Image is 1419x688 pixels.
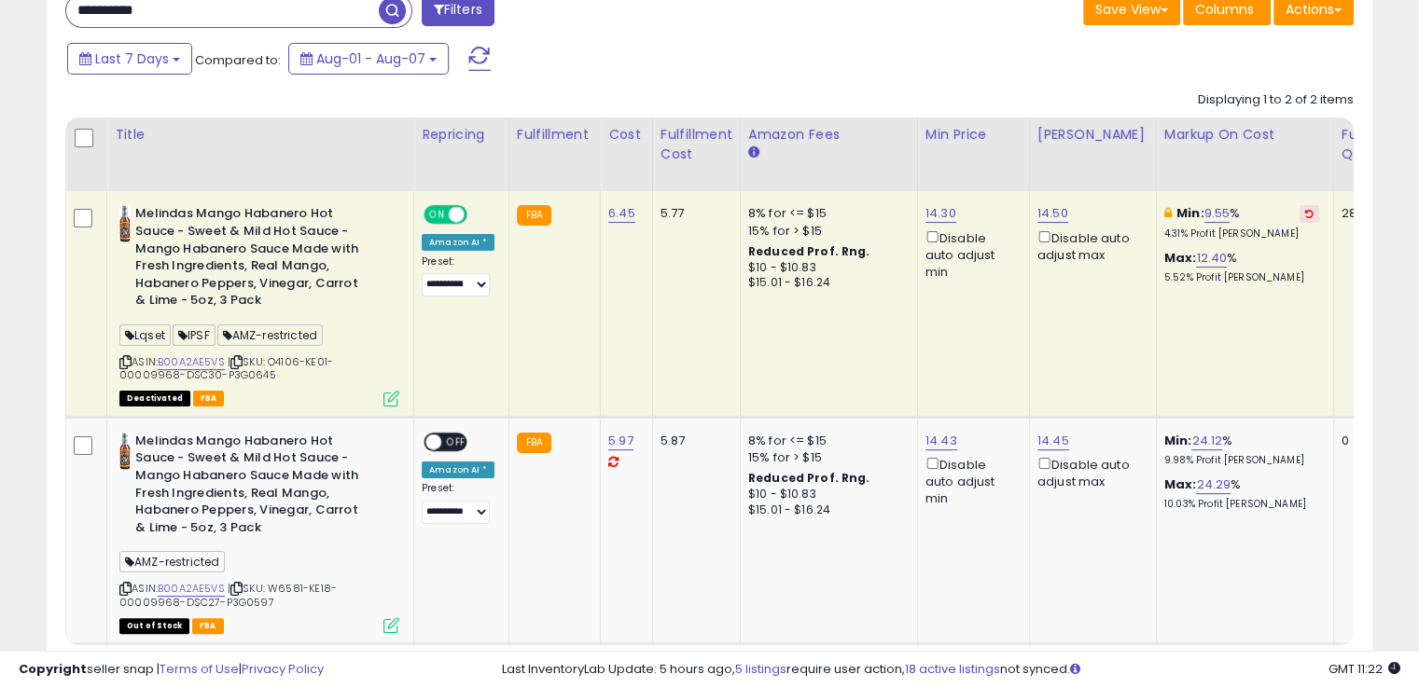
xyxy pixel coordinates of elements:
[1164,227,1319,241] p: 4.31% Profit [PERSON_NAME]
[748,449,903,466] div: 15% for > $15
[1037,204,1068,223] a: 14.50
[1037,125,1148,144] div: [PERSON_NAME]
[119,354,333,382] span: | SKU: O4106-KE01-00009968-DSC30-P3G0645
[160,660,239,678] a: Terms of Use
[1164,475,1197,493] b: Max:
[119,433,399,631] div: ASIN:
[748,243,870,259] b: Reduced Prof. Rng.
[517,433,551,453] small: FBA
[1164,125,1326,144] div: Markup on Cost
[1164,207,1172,219] i: This overrides the store level min markup for this listing
[316,49,425,68] span: Aug-01 - Aug-07
[158,581,225,597] a: B00A2AE5VS
[119,551,225,572] span: AMZ-restricted
[19,660,87,678] strong: Copyright
[135,433,362,541] b: Melindas Mango Habanero Hot Sauce - Sweet & Mild Hot Sauce - Mango Habanero Sauce Made with Fresh...
[195,51,281,69] span: Compared to:
[422,125,501,144] div: Repricing
[1305,209,1314,218] i: Revert to store-level Min Markup
[735,660,786,678] a: 5 listings
[1037,454,1142,490] div: Disable auto adjust max
[748,260,903,276] div: $10 - $10.83
[288,43,449,75] button: Aug-01 - Aug-07
[1329,660,1400,678] span: 2025-08-15 11:22 GMT
[517,205,551,226] small: FBA
[925,125,1022,144] div: Min Price
[158,354,225,370] a: B00A2AE5VS
[608,432,633,450] a: 5.97
[422,234,494,251] div: Amazon AI *
[1037,432,1069,450] a: 14.45
[1196,475,1231,494] a: 24.29
[925,227,1015,282] div: Disable auto adjust min
[1342,433,1399,449] div: 0
[502,661,1400,679] div: Last InventoryLab Update: 5 hours ago, require user action, not synced.
[422,461,494,478] div: Amazon AI *
[925,432,957,450] a: 14.43
[1198,91,1354,109] div: Displaying 1 to 2 of 2 items
[748,144,759,161] small: Amazon Fees.
[119,205,399,404] div: ASIN:
[242,660,324,678] a: Privacy Policy
[115,125,406,144] div: Title
[1342,205,1399,222] div: 28
[1156,117,1333,191] th: The percentage added to the cost of goods (COGS) that forms the calculator for Min & Max prices.
[517,125,592,144] div: Fulfillment
[661,433,726,449] div: 5.87
[748,223,903,240] div: 15% for > $15
[193,391,225,406] span: FBA
[95,49,169,68] span: Last 7 Days
[441,433,471,449] span: OFF
[465,207,494,223] span: OFF
[119,391,190,406] span: All listings that are unavailable for purchase on Amazon for any reason other than out-of-stock
[217,324,323,346] span: AMZ-restricted
[1164,433,1319,467] div: %
[119,205,131,242] img: 315Q3Mg7ceL._SL40_.jpg
[748,275,903,291] div: $15.01 - $16.24
[1196,249,1227,268] a: 12.40
[119,433,131,470] img: 315Q3Mg7ceL._SL40_.jpg
[425,207,449,223] span: ON
[661,125,732,164] div: Fulfillment Cost
[1191,432,1222,450] a: 24.12
[119,581,337,609] span: | SKU: W6581-KE18-00009968-DSC27-P3G0597
[422,255,494,297] div: Preset:
[135,205,362,313] b: Melindas Mango Habanero Hot Sauce - Sweet & Mild Hot Sauce - Mango Habanero Sauce Made with Fresh...
[608,204,635,223] a: 6.45
[905,660,1000,678] a: 18 active listings
[192,618,224,634] span: FBA
[1164,432,1192,449] b: Min:
[748,487,903,502] div: $10 - $10.83
[748,470,870,486] b: Reduced Prof. Rng.
[748,205,903,222] div: 8% for <= $15
[422,482,494,524] div: Preset:
[173,324,216,346] span: IPSF
[1342,125,1406,164] div: Fulfillable Quantity
[1164,250,1319,284] div: %
[1164,454,1319,467] p: 9.98% Profit [PERSON_NAME]
[925,204,956,223] a: 14.30
[19,661,324,679] div: seller snap | |
[1164,498,1319,511] p: 10.03% Profit [PERSON_NAME]
[748,433,903,449] div: 8% for <= $15
[1164,271,1319,284] p: 5.52% Profit [PERSON_NAME]
[1164,205,1319,240] div: %
[1164,249,1197,267] b: Max:
[119,618,189,634] span: All listings that are currently out of stock and unavailable for purchase on Amazon
[119,324,171,346] span: Lqset
[1037,227,1142,264] div: Disable auto adjust max
[67,43,192,75] button: Last 7 Days
[1164,476,1319,511] div: %
[1176,204,1204,222] b: Min:
[748,502,903,518] div: $15.01 - $16.24
[925,454,1015,508] div: Disable auto adjust min
[748,125,910,144] div: Amazon Fees
[608,125,645,144] div: Cost
[1204,204,1231,223] a: 9.55
[661,205,726,222] div: 5.77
